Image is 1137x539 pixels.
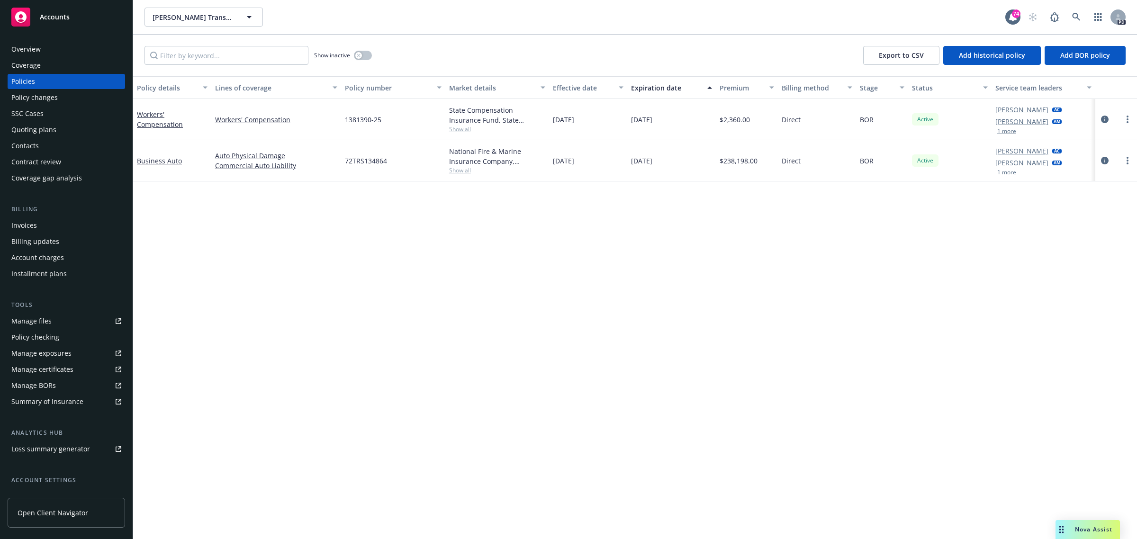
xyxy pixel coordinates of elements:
[345,156,387,166] span: 72TRS134864
[1122,114,1133,125] a: more
[1045,46,1126,65] button: Add BOR policy
[11,234,59,249] div: Billing updates
[445,76,550,99] button: Market details
[631,83,702,93] div: Expiration date
[1045,8,1064,27] a: Report a Bug
[995,117,1048,126] a: [PERSON_NAME]
[997,170,1016,175] button: 1 more
[8,314,125,329] a: Manage files
[1056,520,1067,539] div: Drag to move
[18,508,88,518] span: Open Client Navigator
[8,106,125,121] a: SSC Cases
[1099,155,1110,166] a: circleInformation
[345,83,431,93] div: Policy number
[8,378,125,393] a: Manage BORs
[8,441,125,457] a: Loss summary generator
[553,156,574,166] span: [DATE]
[11,266,67,281] div: Installment plans
[860,115,874,125] span: BOR
[8,489,125,504] a: Service team
[345,115,381,125] span: 1381390-25
[782,83,842,93] div: Billing method
[11,489,52,504] div: Service team
[449,125,546,133] span: Show all
[153,12,235,22] span: [PERSON_NAME] Transportation, Inc.
[11,378,56,393] div: Manage BORs
[144,46,308,65] input: Filter by keyword...
[8,42,125,57] a: Overview
[716,76,778,99] button: Premium
[8,250,125,265] a: Account charges
[8,4,125,30] a: Accounts
[549,76,627,99] button: Effective date
[449,166,546,174] span: Show all
[11,58,41,73] div: Coverage
[908,76,992,99] button: Status
[916,156,935,165] span: Active
[11,106,44,121] div: SSC Cases
[720,83,764,93] div: Premium
[449,146,546,166] div: National Fire & Marine Insurance Company, Berkshire Hathaway Specialty Insurance, Risk Placement ...
[863,46,939,65] button: Export to CSV
[553,115,574,125] span: [DATE]
[8,234,125,249] a: Billing updates
[137,156,182,165] a: Business Auto
[1075,525,1112,533] span: Nova Assist
[8,205,125,214] div: Billing
[137,83,197,93] div: Policy details
[8,476,125,485] div: Account settings
[8,394,125,409] a: Summary of insurance
[11,250,64,265] div: Account charges
[8,74,125,89] a: Policies
[11,218,37,233] div: Invoices
[1099,114,1110,125] a: circleInformation
[8,300,125,310] div: Tools
[1122,155,1133,166] a: more
[782,156,801,166] span: Direct
[215,83,327,93] div: Lines of coverage
[8,362,125,377] a: Manage certificates
[879,51,924,60] span: Export to CSV
[8,122,125,137] a: Quoting plans
[11,74,35,89] div: Policies
[11,122,56,137] div: Quoting plans
[720,156,758,166] span: $238,198.00
[943,46,1041,65] button: Add historical policy
[1060,51,1110,60] span: Add BOR policy
[314,51,350,59] span: Show inactive
[720,115,750,125] span: $2,360.00
[912,83,977,93] div: Status
[860,83,894,93] div: Stage
[8,346,125,361] a: Manage exposures
[449,83,535,93] div: Market details
[11,330,59,345] div: Policy checking
[11,42,41,57] div: Overview
[631,156,652,166] span: [DATE]
[1056,520,1120,539] button: Nova Assist
[215,161,337,171] a: Commercial Auto Liability
[11,441,90,457] div: Loss summary generator
[860,156,874,166] span: BOR
[1089,8,1108,27] a: Switch app
[1023,8,1042,27] a: Start snowing
[11,394,83,409] div: Summary of insurance
[778,76,856,99] button: Billing method
[11,138,39,153] div: Contacts
[631,115,652,125] span: [DATE]
[8,154,125,170] a: Contract review
[995,83,1082,93] div: Service team leaders
[916,115,935,124] span: Active
[133,76,211,99] button: Policy details
[8,428,125,438] div: Analytics hub
[11,154,61,170] div: Contract review
[215,115,337,125] a: Workers' Compensation
[11,346,72,361] div: Manage exposures
[449,105,546,125] div: State Compensation Insurance Fund, State Compensation Insurance Fund (SCIF)
[8,90,125,105] a: Policy changes
[959,51,1025,60] span: Add historical policy
[553,83,613,93] div: Effective date
[11,90,58,105] div: Policy changes
[1067,8,1086,27] a: Search
[992,76,1096,99] button: Service team leaders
